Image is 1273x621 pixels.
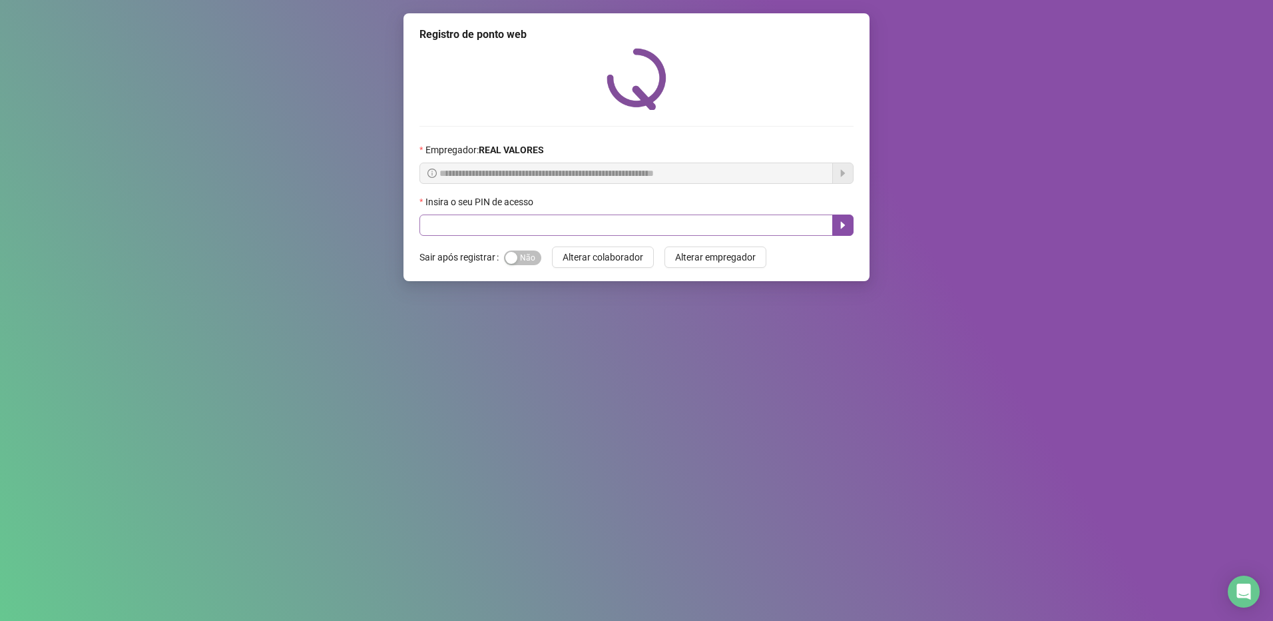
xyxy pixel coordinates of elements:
img: QRPoint [607,48,666,110]
button: Alterar colaborador [552,247,654,268]
strong: REAL VALORES [479,145,544,155]
div: Registro de ponto web [419,27,854,43]
span: caret-right [838,220,848,231]
span: info-circle [427,169,437,178]
span: Empregador : [425,143,544,157]
span: Alterar empregador [675,250,756,265]
button: Alterar empregador [664,247,766,268]
div: Open Intercom Messenger [1228,576,1260,608]
span: Alterar colaborador [563,250,643,265]
label: Insira o seu PIN de acesso [419,195,542,209]
label: Sair após registrar [419,247,504,268]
